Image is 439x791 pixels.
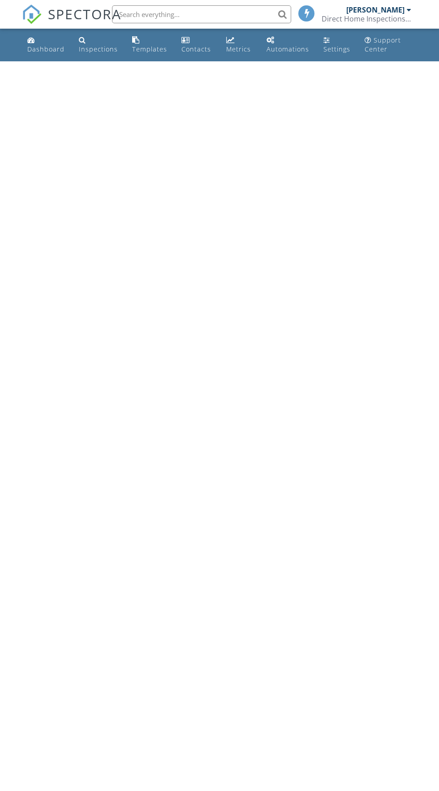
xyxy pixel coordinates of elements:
img: The Best Home Inspection Software - Spectora [22,4,42,24]
div: Contacts [181,45,211,53]
a: SPECTORA [22,12,121,31]
div: Metrics [226,45,251,53]
a: Metrics [223,32,256,58]
a: Automations (Basic) [263,32,313,58]
div: Templates [132,45,167,53]
div: Support Center [365,36,401,53]
a: Inspections [75,32,121,58]
div: Dashboard [27,45,65,53]
span: SPECTORA [48,4,121,23]
a: Dashboard [24,32,68,58]
a: Settings [320,32,354,58]
a: Support Center [361,32,415,58]
div: Inspections [79,45,118,53]
a: Contacts [178,32,215,58]
div: Settings [323,45,350,53]
a: Templates [129,32,171,58]
input: Search everything... [112,5,291,23]
div: [PERSON_NAME] [346,5,405,14]
div: Automations [267,45,309,53]
div: Direct Home Inspections LLC [322,14,411,23]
